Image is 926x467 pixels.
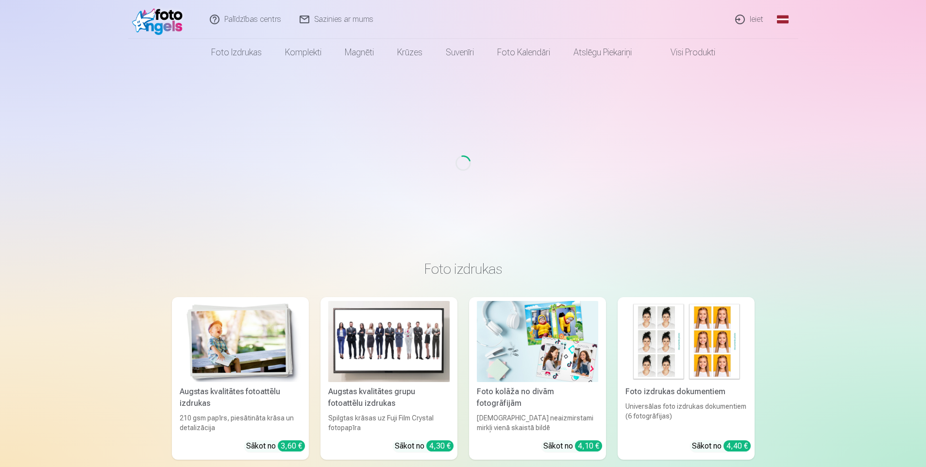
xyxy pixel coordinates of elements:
[200,39,273,66] a: Foto izdrukas
[622,401,751,433] div: Universālas foto izdrukas dokumentiem (6 fotogrāfijas)
[724,440,751,451] div: 4,40 €
[180,301,301,382] img: Augstas kvalitātes fotoattēlu izdrukas
[434,39,486,66] a: Suvenīri
[324,413,454,433] div: Spilgtas krāsas uz Fuji Film Crystal fotopapīra
[575,440,602,451] div: 4,10 €
[543,440,602,452] div: Sākot no
[172,297,309,460] a: Augstas kvalitātes fotoattēlu izdrukasAugstas kvalitātes fotoattēlu izdrukas210 gsm papīrs, piesā...
[562,39,643,66] a: Atslēgu piekariņi
[618,297,755,460] a: Foto izdrukas dokumentiemFoto izdrukas dokumentiemUniversālas foto izdrukas dokumentiem (6 fotogr...
[180,260,747,278] h3: Foto izdrukas
[132,4,188,35] img: /fa1
[622,386,751,398] div: Foto izdrukas dokumentiem
[692,440,751,452] div: Sākot no
[473,386,602,409] div: Foto kolāža no divām fotogrāfijām
[395,440,454,452] div: Sākot no
[246,440,305,452] div: Sākot no
[469,297,606,460] a: Foto kolāža no divām fotogrāfijāmFoto kolāža no divām fotogrāfijām[DEMOGRAPHIC_DATA] neaizmirstam...
[486,39,562,66] a: Foto kalendāri
[320,297,457,460] a: Augstas kvalitātes grupu fotoattēlu izdrukasAugstas kvalitātes grupu fotoattēlu izdrukasSpilgtas ...
[176,386,305,409] div: Augstas kvalitātes fotoattēlu izdrukas
[278,440,305,451] div: 3,60 €
[386,39,434,66] a: Krūzes
[473,413,602,433] div: [DEMOGRAPHIC_DATA] neaizmirstami mirkļi vienā skaistā bildē
[426,440,454,451] div: 4,30 €
[333,39,386,66] a: Magnēti
[643,39,727,66] a: Visi produkti
[324,386,454,409] div: Augstas kvalitātes grupu fotoattēlu izdrukas
[625,301,747,382] img: Foto izdrukas dokumentiem
[273,39,333,66] a: Komplekti
[477,301,598,382] img: Foto kolāža no divām fotogrāfijām
[176,413,305,433] div: 210 gsm papīrs, piesātināta krāsa un detalizācija
[328,301,450,382] img: Augstas kvalitātes grupu fotoattēlu izdrukas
